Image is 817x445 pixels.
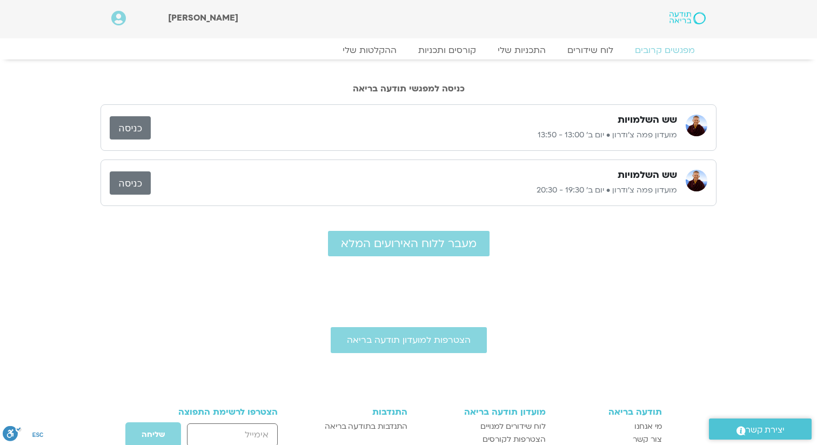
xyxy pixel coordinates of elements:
[634,420,662,433] span: מי אנחנו
[101,84,716,94] h2: כניסה למפגשי תודעה בריאה
[407,45,487,56] a: קורסים ותכניות
[142,430,165,439] span: שליחה
[618,169,677,182] h3: שש השלמויות
[557,420,662,433] a: מי אנחנו
[487,45,557,56] a: התכניות שלי
[111,45,706,56] nav: Menu
[331,327,487,353] a: הצטרפות למועדון תודעה בריאה
[557,407,662,417] h3: תודעה בריאה
[418,420,545,433] a: לוח שידורים למנויים
[307,420,407,433] a: התנדבות בתודעה בריאה
[480,420,546,433] span: לוח שידורים למנויים
[557,45,624,56] a: לוח שידורים
[709,419,812,440] a: יצירת קשר
[151,129,677,142] p: מועדון פמה צ'ודרון • יום ב׳ 13:00 - 13:50
[307,407,407,417] h3: התנדבות
[168,12,238,24] span: [PERSON_NAME]
[686,170,707,191] img: מועדון פמה צ'ודרון
[341,237,477,250] span: מעבר ללוח האירועים המלא
[618,114,677,127] h3: שש השלמויות
[332,45,407,56] a: ההקלטות שלי
[418,407,545,417] h3: מועדון תודעה בריאה
[110,171,151,195] a: כניסה
[328,231,490,256] a: מעבר ללוח האירועים המלא
[624,45,706,56] a: מפגשים קרובים
[686,115,707,136] img: מועדון פמה צ'ודרון
[155,407,278,417] h3: הצטרפו לרשימת התפוצה
[110,116,151,140] a: כניסה
[151,184,677,197] p: מועדון פמה צ'ודרון • יום ב׳ 19:30 - 20:30
[325,420,407,433] span: התנדבות בתודעה בריאה
[347,335,471,345] span: הצטרפות למועדון תודעה בריאה
[746,423,785,437] span: יצירת קשר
